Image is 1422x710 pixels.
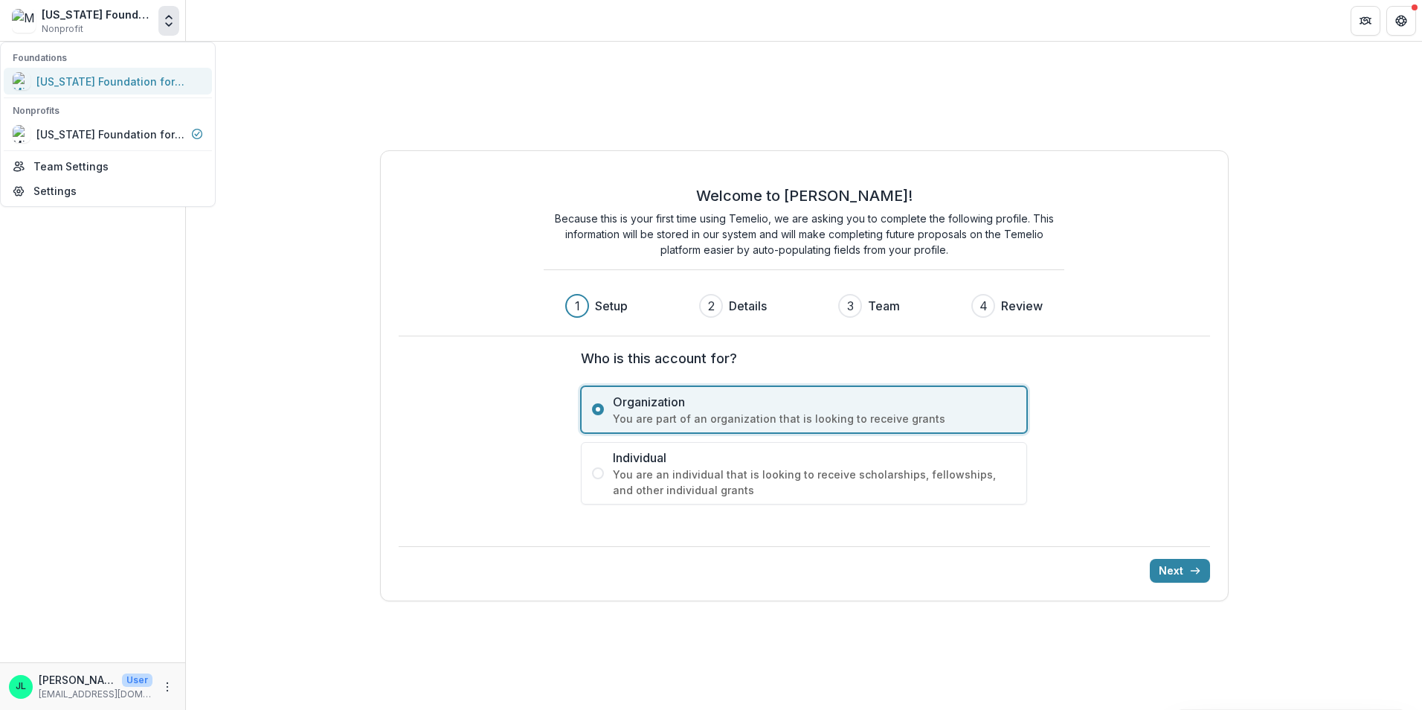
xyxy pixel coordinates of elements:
span: Individual [613,449,1016,467]
div: Jessi LaRose [16,682,26,691]
div: [US_STATE] Foundation for Health [42,7,152,22]
h3: Team [868,297,900,315]
p: [EMAIL_ADDRESS][DOMAIN_NAME] [39,688,152,701]
h2: Welcome to [PERSON_NAME]! [696,187,913,205]
span: You are an individual that is looking to receive scholarships, fellowships, and other individual ... [613,467,1016,498]
h3: Review [1001,297,1043,315]
div: 2 [708,297,715,315]
p: [PERSON_NAME] [39,672,116,688]
span: Organization [613,393,1016,411]
div: 1 [575,297,580,315]
button: Partners [1351,6,1380,36]
div: 4 [979,297,988,315]
span: You are part of an organization that is looking to receive grants [613,411,1016,426]
h3: Setup [595,297,628,315]
span: Nonprofit [42,22,83,36]
p: Because this is your first time using Temelio, we are asking you to complete the following profil... [544,211,1064,258]
img: Missouri Foundation for Health [12,9,36,33]
button: More [158,678,176,696]
div: 3 [847,297,854,315]
button: Get Help [1386,6,1416,36]
p: User [122,674,152,687]
label: Who is this account for? [581,348,1018,368]
div: Progress [565,294,1043,318]
button: Open entity switcher [158,6,179,36]
button: Next [1150,559,1210,583]
h3: Details [729,297,767,315]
